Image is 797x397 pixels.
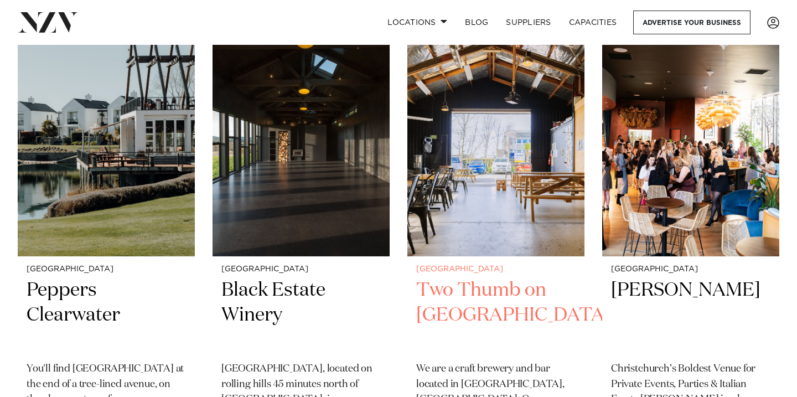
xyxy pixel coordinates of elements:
[633,11,751,34] a: Advertise your business
[416,278,576,353] h2: Two Thumb on [GEOGRAPHIC_DATA]
[27,265,186,274] small: [GEOGRAPHIC_DATA]
[416,265,576,274] small: [GEOGRAPHIC_DATA]
[611,265,770,274] small: [GEOGRAPHIC_DATA]
[221,265,381,274] small: [GEOGRAPHIC_DATA]
[497,11,560,34] a: SUPPLIERS
[560,11,626,34] a: Capacities
[456,11,497,34] a: BLOG
[18,12,78,32] img: nzv-logo.png
[611,278,770,353] h2: [PERSON_NAME]
[221,278,381,353] h2: Black Estate Winery
[27,278,186,353] h2: Peppers Clearwater
[379,11,456,34] a: Locations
